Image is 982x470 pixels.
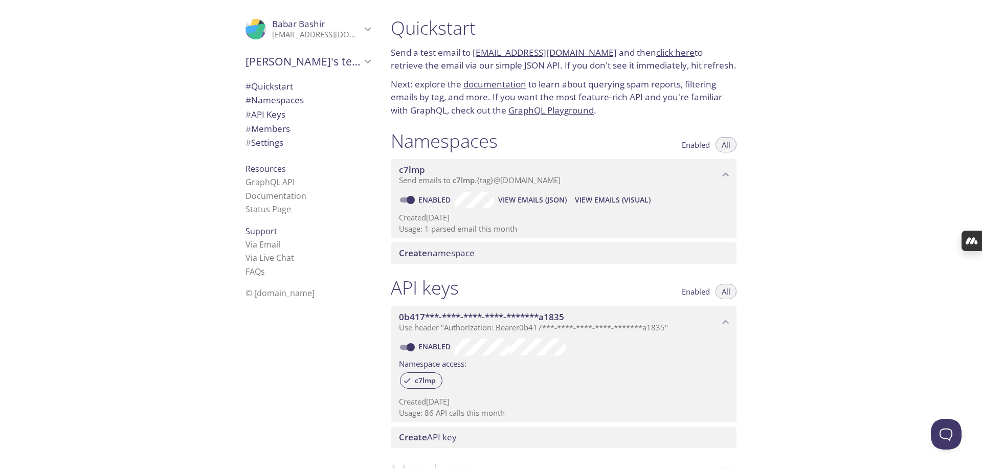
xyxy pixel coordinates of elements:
[716,284,736,299] button: All
[245,252,294,263] a: Via Live Chat
[453,175,475,185] span: c7lmp
[399,396,728,407] p: Created [DATE]
[272,30,361,40] p: [EMAIL_ADDRESS][DOMAIN_NAME]
[571,192,655,208] button: View Emails (Visual)
[391,78,736,117] p: Next: explore the to learn about querying spam reports, filtering emails by tag, and more. If you...
[676,137,716,152] button: Enabled
[237,12,378,46] div: Babar Bashir
[391,427,736,448] div: Create API Key
[245,239,280,250] a: Via Email
[931,419,962,450] iframe: Help Scout Beacon - Open
[245,137,283,148] span: Settings
[391,276,459,299] h1: API keys
[237,48,378,75] div: Wajeeh's team
[399,431,457,443] span: API key
[399,175,561,185] span: Send emails to . {tag} @[DOMAIN_NAME]
[399,408,728,418] p: Usage: 86 API calls this month
[399,247,475,259] span: namespace
[391,159,736,191] div: c7lmp namespace
[473,47,617,58] a: [EMAIL_ADDRESS][DOMAIN_NAME]
[245,80,293,92] span: Quickstart
[245,94,251,106] span: #
[237,107,378,122] div: API Keys
[245,266,265,277] a: FAQ
[391,129,498,152] h1: Namespaces
[676,284,716,299] button: Enabled
[575,194,651,206] span: View Emails (Visual)
[417,195,455,205] a: Enabled
[245,80,251,92] span: #
[463,78,526,90] a: documentation
[399,164,425,175] span: c7lmp
[716,137,736,152] button: All
[237,136,378,150] div: Team Settings
[245,123,251,135] span: #
[400,372,442,389] div: c7lmp
[245,176,295,188] a: GraphQL API
[498,194,567,206] span: View Emails (JSON)
[245,54,361,69] span: [PERSON_NAME]'s team
[391,242,736,264] div: Create namespace
[245,94,304,106] span: Namespaces
[272,18,325,30] span: Babar Bashir
[417,342,455,351] a: Enabled
[245,204,291,215] a: Status Page
[237,93,378,107] div: Namespaces
[399,431,427,443] span: Create
[399,247,427,259] span: Create
[245,108,251,120] span: #
[399,223,728,234] p: Usage: 1 parsed email this month
[245,287,315,299] span: © [DOMAIN_NAME]
[391,46,736,72] p: Send a test email to and then to retrieve the email via our simple JSON API. If you don't see it ...
[494,192,571,208] button: View Emails (JSON)
[245,123,290,135] span: Members
[245,137,251,148] span: #
[399,355,466,370] label: Namespace access:
[245,108,285,120] span: API Keys
[245,163,286,174] span: Resources
[399,212,728,223] p: Created [DATE]
[237,122,378,136] div: Members
[391,16,736,39] h1: Quickstart
[245,190,306,202] a: Documentation
[409,376,442,385] span: c7lmp
[656,47,695,58] a: click here
[261,266,265,277] span: s
[237,79,378,94] div: Quickstart
[508,104,594,116] a: GraphQL Playground
[245,226,277,237] span: Support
